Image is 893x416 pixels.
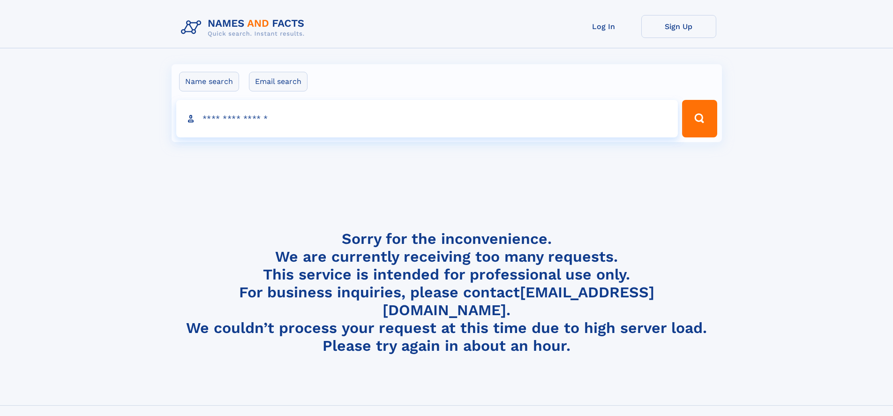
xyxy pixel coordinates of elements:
[177,230,716,355] h4: Sorry for the inconvenience. We are currently receiving too many requests. This service is intend...
[682,100,717,137] button: Search Button
[176,100,678,137] input: search input
[249,72,308,91] label: Email search
[179,72,239,91] label: Name search
[566,15,641,38] a: Log In
[383,283,654,319] a: [EMAIL_ADDRESS][DOMAIN_NAME]
[177,15,312,40] img: Logo Names and Facts
[641,15,716,38] a: Sign Up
